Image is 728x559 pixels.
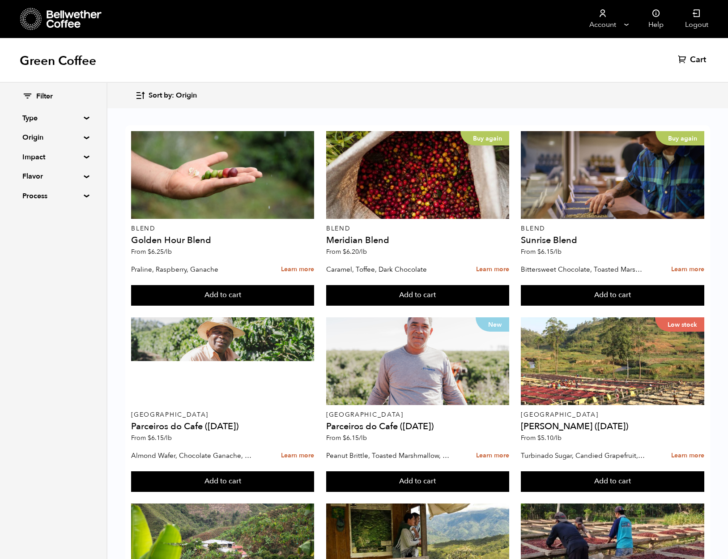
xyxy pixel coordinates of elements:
a: Learn more [671,446,704,465]
p: New [476,317,509,332]
bdi: 5.10 [537,434,562,442]
span: From [521,434,562,442]
span: From [326,247,367,256]
p: Buy again [460,131,509,145]
bdi: 6.15 [343,434,367,442]
a: Buy again [326,131,509,219]
span: /lb [164,434,172,442]
summary: Origin [22,132,84,143]
button: Add to cart [131,285,314,306]
a: Learn more [476,446,509,465]
a: Low stock [521,317,704,405]
bdi: 6.25 [148,247,172,256]
span: $ [537,247,541,256]
p: Peanut Brittle, Toasted Marshmallow, Bittersweet Chocolate [326,449,451,462]
p: Almond Wafer, Chocolate Ganache, Bing Cherry [131,449,255,462]
p: Blend [326,226,509,232]
a: Learn more [476,260,509,279]
a: New [326,317,509,405]
span: From [326,434,367,442]
span: $ [343,247,346,256]
span: Cart [690,55,706,65]
span: $ [343,434,346,442]
p: [GEOGRAPHIC_DATA] [131,412,314,418]
h4: Meridian Blend [326,236,509,245]
summary: Flavor [22,171,84,182]
span: $ [148,434,151,442]
h4: Parceiros do Cafe ([DATE]) [131,422,314,431]
button: Add to cart [326,285,509,306]
span: Sort by: Origin [149,91,197,101]
p: Buy again [656,131,704,145]
p: Caramel, Toffee, Dark Chocolate [326,263,451,276]
bdi: 6.15 [148,434,172,442]
span: /lb [164,247,172,256]
summary: Impact [22,152,84,162]
p: Turbinado Sugar, Candied Grapefruit, Spiced Plum [521,449,645,462]
span: From [521,247,562,256]
span: $ [537,434,541,442]
button: Add to cart [131,471,314,492]
span: From [131,434,172,442]
summary: Process [22,191,84,201]
button: Add to cart [326,471,509,492]
h4: Golden Hour Blend [131,236,314,245]
button: Add to cart [521,285,704,306]
h4: Parceiros do Cafe ([DATE]) [326,422,509,431]
span: From [131,247,172,256]
p: [GEOGRAPHIC_DATA] [326,412,509,418]
span: /lb [359,434,367,442]
a: Learn more [281,446,314,465]
p: Blend [521,226,704,232]
a: Buy again [521,131,704,219]
span: $ [148,247,151,256]
a: Cart [678,55,708,65]
span: /lb [553,434,562,442]
p: [GEOGRAPHIC_DATA] [521,412,704,418]
a: Learn more [671,260,704,279]
p: Low stock [655,317,704,332]
span: /lb [553,247,562,256]
bdi: 6.15 [537,247,562,256]
p: Blend [131,226,314,232]
h1: Green Coffee [20,53,96,69]
p: Bittersweet Chocolate, Toasted Marshmallow, Candied Orange, Praline [521,263,645,276]
h4: Sunrise Blend [521,236,704,245]
a: Learn more [281,260,314,279]
p: Praline, Raspberry, Ganache [131,263,255,276]
button: Sort by: Origin [135,85,197,106]
summary: Type [22,113,84,124]
h4: [PERSON_NAME] ([DATE]) [521,422,704,431]
bdi: 6.20 [343,247,367,256]
button: Add to cart [521,471,704,492]
span: Filter [36,92,53,102]
span: /lb [359,247,367,256]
